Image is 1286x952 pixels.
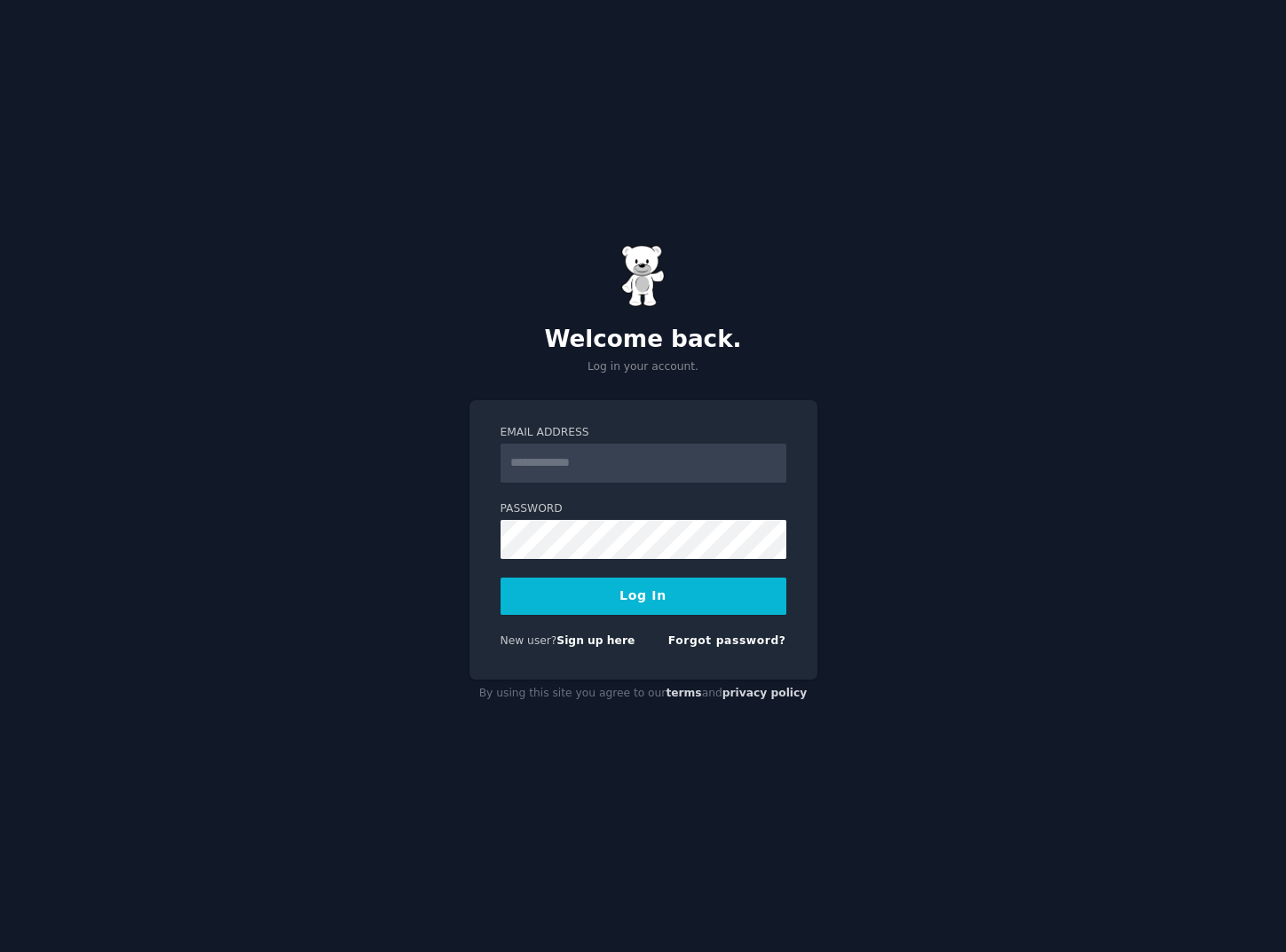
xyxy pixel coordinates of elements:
[469,326,817,354] h2: Welcome back.
[556,634,635,647] a: Sign up here
[668,634,786,647] a: Forgot password?
[469,680,817,708] div: By using this site you agree to our and
[501,578,786,615] button: Log In
[621,245,666,307] img: Gummy Bear
[501,634,557,647] span: New user?
[722,687,808,699] a: privacy policy
[666,687,701,699] a: terms
[501,425,786,441] label: Email Address
[469,359,817,375] p: Log in your account.
[501,501,786,517] label: Password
